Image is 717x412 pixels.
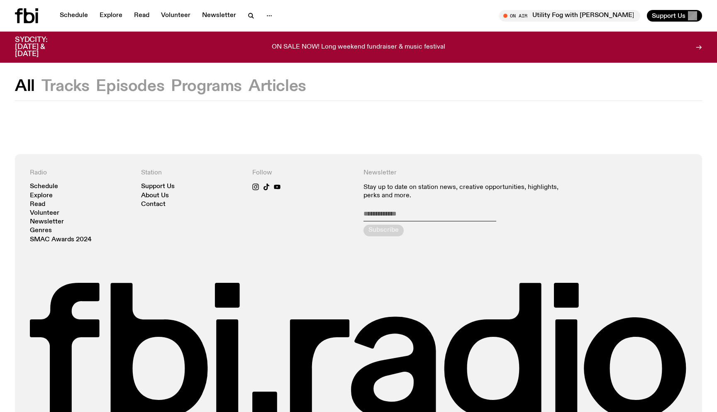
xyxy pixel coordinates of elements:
[30,228,52,234] a: Genres
[499,10,640,22] button: On AirUtility Fog with [PERSON_NAME]
[30,201,45,208] a: Read
[15,37,68,58] h3: SYDCITY: [DATE] & [DATE]
[252,169,354,177] h4: Follow
[156,10,195,22] a: Volunteer
[129,10,154,22] a: Read
[55,10,93,22] a: Schedule
[95,10,127,22] a: Explore
[30,193,53,199] a: Explore
[141,201,166,208] a: Contact
[141,184,175,190] a: Support Us
[30,210,59,216] a: Volunteer
[363,169,576,177] h4: Newsletter
[272,44,445,51] p: ON SALE NOW! Long weekend fundraiser & music festival
[30,237,92,243] a: SMAC Awards 2024
[141,193,169,199] a: About Us
[363,184,576,199] p: Stay up to date on station news, creative opportunities, highlights, perks and more.
[652,12,685,20] span: Support Us
[41,79,90,94] button: Tracks
[30,169,131,177] h4: Radio
[171,79,242,94] button: Programs
[363,225,404,236] button: Subscribe
[30,219,64,225] a: Newsletter
[15,79,35,94] button: All
[141,169,242,177] h4: Station
[197,10,241,22] a: Newsletter
[249,79,306,94] button: Articles
[647,10,702,22] button: Support Us
[96,79,164,94] button: Episodes
[30,184,58,190] a: Schedule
